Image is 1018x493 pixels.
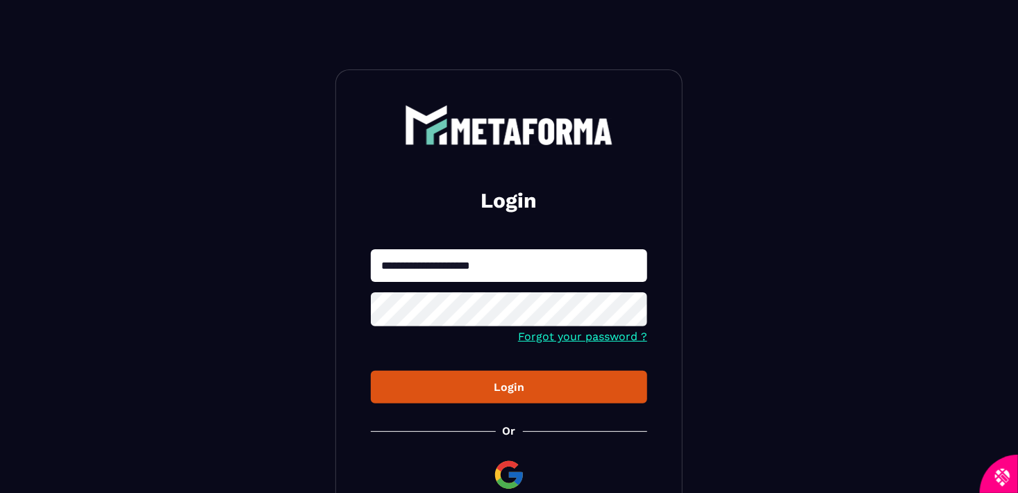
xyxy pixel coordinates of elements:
a: Forgot your password ? [518,330,647,343]
h2: Login [387,187,631,215]
img: logo [405,105,613,145]
img: google [492,458,526,492]
div: Login [382,381,636,394]
p: Or [503,424,516,437]
button: Login [371,371,647,403]
a: logo [371,105,647,145]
